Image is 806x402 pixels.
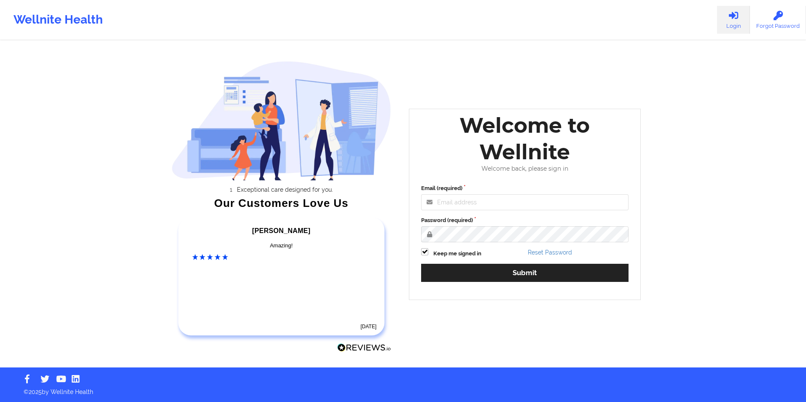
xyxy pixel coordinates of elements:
a: Reviews.io Logo [337,343,391,354]
time: [DATE] [360,324,376,330]
button: Submit [421,264,629,282]
label: Email (required) [421,184,629,193]
span: [PERSON_NAME] [252,227,310,234]
div: Welcome back, please sign in [415,165,634,172]
img: wellnite-auth-hero_200.c722682e.png [172,61,392,180]
p: © 2025 by Wellnite Health [18,382,788,396]
label: Password (required) [421,216,629,225]
img: Reviews.io Logo [337,343,391,352]
a: Forgot Password [750,6,806,34]
div: Amazing! [192,241,371,250]
label: Keep me signed in [433,249,481,258]
a: Reset Password [528,249,572,256]
div: Our Customers Love Us [172,199,392,207]
div: Welcome to Wellnite [415,112,634,165]
a: Login [717,6,750,34]
li: Exceptional care designed for you. [179,186,391,193]
input: Email address [421,194,629,210]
